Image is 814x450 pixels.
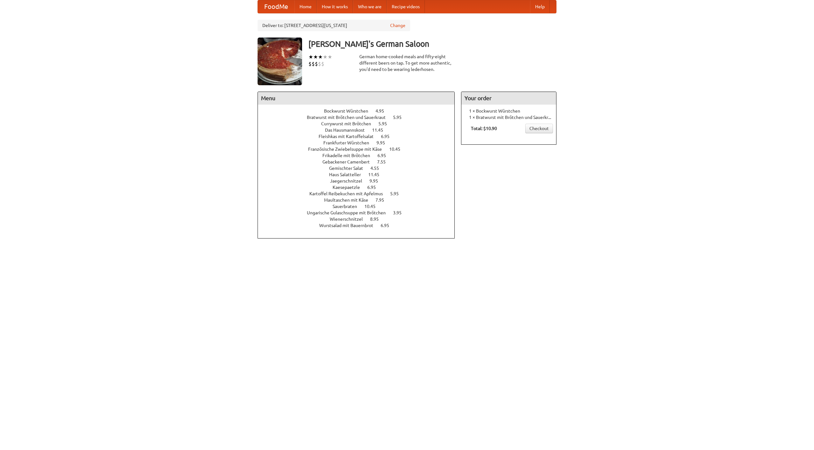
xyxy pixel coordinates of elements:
a: Frikadelle mit Brötchen 6.95 [322,153,398,158]
span: 4.95 [376,108,390,114]
span: 4.55 [370,166,385,171]
li: ★ [313,53,318,60]
li: $ [308,60,312,67]
li: $ [318,60,321,67]
b: Total: $10.90 [471,126,497,131]
a: Kaesepaetzle 6.95 [333,185,388,190]
a: Help [530,0,550,13]
a: Gebackener Camenbert 7.55 [322,159,397,164]
span: Ungarische Gulaschsuppe mit Brötchen [307,210,392,215]
span: 6.95 [367,185,382,190]
span: 10.45 [364,204,382,209]
a: Wurstsalad mit Bauernbrot 6.95 [319,223,401,228]
a: Das Hausmannskost 11.45 [325,128,395,133]
a: Frankfurter Würstchen 9.95 [323,140,397,145]
span: Wienerschnitzel [330,217,369,222]
a: Checkout [525,124,553,133]
a: Gemischter Salat 4.55 [329,166,391,171]
h4: Your order [461,92,556,105]
a: Currywurst mit Brötchen 5.95 [321,121,399,126]
span: 11.45 [368,172,386,177]
a: Bockwurst Würstchen 4.95 [324,108,396,114]
a: Kartoffel Reibekuchen mit Apfelmus 5.95 [309,191,410,196]
a: FoodMe [258,0,294,13]
a: Recipe videos [387,0,425,13]
span: 7.95 [376,197,390,203]
li: $ [312,60,315,67]
li: $ [321,60,324,67]
span: 11.45 [372,128,390,133]
li: ★ [328,53,332,60]
img: angular.jpg [258,38,302,85]
span: Fleishkas mit Kartoffelsalat [319,134,380,139]
a: Wienerschnitzel 8.95 [330,217,390,222]
li: 1 × Bockwurst Würstchen [465,108,553,114]
span: Bockwurst Würstchen [324,108,375,114]
span: 5.95 [393,115,408,120]
span: 5.95 [390,191,405,196]
a: Home [294,0,317,13]
span: 3.95 [393,210,408,215]
span: Sauerbraten [333,204,363,209]
span: Jaegerschnitzel [330,178,369,183]
a: Fleishkas mit Kartoffelsalat 6.95 [319,134,401,139]
span: Bratwurst mit Brötchen und Sauerkraut [307,115,392,120]
div: Deliver to: [STREET_ADDRESS][US_STATE] [258,20,410,31]
a: Who we are [353,0,387,13]
li: 1 × Bratwurst mit Brötchen und Sauerkraut [465,114,553,121]
span: 9.95 [376,140,391,145]
span: Haus Salatteller [329,172,367,177]
span: Gebackener Camenbert [322,159,376,164]
a: Change [390,22,405,29]
a: How it works [317,0,353,13]
span: Kartoffel Reibekuchen mit Apfelmus [309,191,389,196]
span: Französische Zwiebelsuppe mit Käse [308,147,388,152]
span: Frankfurter Würstchen [323,140,376,145]
a: Bratwurst mit Brötchen und Sauerkraut 5.95 [307,115,413,120]
a: Maultaschen mit Käse 7.95 [324,197,396,203]
div: German home-cooked meals and fifty-eight different beers on tap. To get more authentic, you'd nee... [359,53,455,73]
span: 6.95 [377,153,392,158]
a: Haus Salatteller 11.45 [329,172,391,177]
a: Französische Zwiebelsuppe mit Käse 10.45 [308,147,412,152]
a: Ungarische Gulaschsuppe mit Brötchen 3.95 [307,210,413,215]
h3: [PERSON_NAME]'s German Saloon [308,38,556,50]
span: Maultaschen mit Käse [324,197,375,203]
a: Sauerbraten 10.45 [333,204,387,209]
a: Jaegerschnitzel 9.95 [330,178,390,183]
li: ★ [308,53,313,60]
li: ★ [318,53,323,60]
li: ★ [323,53,328,60]
span: Kaesepaetzle [333,185,366,190]
span: Das Hausmannskost [325,128,371,133]
span: Gemischter Salat [329,166,369,171]
span: Frikadelle mit Brötchen [322,153,376,158]
span: 6.95 [381,134,396,139]
span: 10.45 [389,147,407,152]
span: 5.95 [378,121,393,126]
span: 7.55 [377,159,392,164]
span: 9.95 [369,178,384,183]
span: 8.95 [370,217,385,222]
span: 6.95 [381,223,396,228]
h4: Menu [258,92,454,105]
span: Wurstsalad mit Bauernbrot [319,223,380,228]
span: Currywurst mit Brötchen [321,121,377,126]
li: $ [315,60,318,67]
